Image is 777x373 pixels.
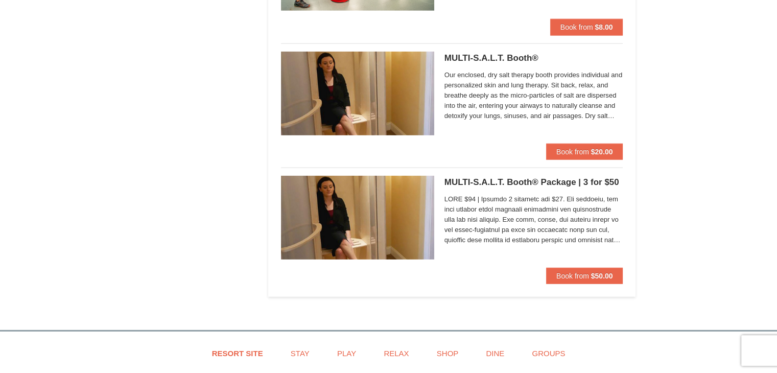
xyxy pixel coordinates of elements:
[550,19,623,35] button: Book from $8.00
[591,272,613,280] strong: $50.00
[473,342,517,365] a: Dine
[556,148,589,156] span: Book from
[424,342,472,365] a: Shop
[444,194,623,245] span: LORE $94 | Ipsumdo 2 sitametc adi $27. Eli seddoeiu, tem inci utlabor etdol magnaali enimadmini v...
[546,268,623,284] button: Book from $50.00
[371,342,421,365] a: Relax
[556,272,589,280] span: Book from
[591,148,613,156] strong: $20.00
[278,342,322,365] a: Stay
[281,176,434,260] img: 6619873-585-86820cc0.jpg
[444,53,623,63] h5: MULTI-S.A.L.T. Booth®
[199,342,276,365] a: Resort Site
[444,70,623,121] span: Our enclosed, dry salt therapy booth provides individual and personalized skin and lung therapy. ...
[519,342,578,365] a: Groups
[324,342,369,365] a: Play
[281,52,434,135] img: 6619873-480-72cc3260.jpg
[595,23,613,31] strong: $8.00
[444,177,623,188] h5: MULTI-S.A.L.T. Booth® Package | 3 for $50
[546,144,623,160] button: Book from $20.00
[560,23,593,31] span: Book from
